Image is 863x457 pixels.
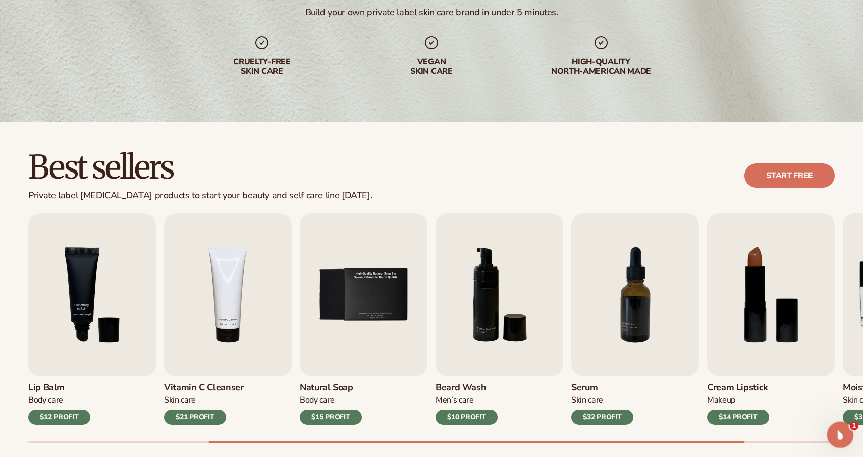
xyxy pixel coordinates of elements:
[28,410,90,425] div: $12 PROFIT
[300,395,362,406] div: Body Care
[300,213,427,425] a: 5 / 9
[707,410,769,425] div: $14 PROFIT
[827,422,854,448] iframe: Intercom live chat
[744,163,835,188] a: Start free
[28,190,372,201] div: Private label [MEDICAL_DATA] products to start your beauty and self care line [DATE].
[707,395,769,406] div: Makeup
[164,395,244,406] div: Skin Care
[164,410,226,425] div: $21 PROFIT
[367,57,496,76] div: Vegan skin care
[28,395,90,406] div: Body Care
[28,382,90,393] h3: Lip Balm
[305,7,558,18] div: Build your own private label skin care brand in under 5 minutes.
[707,382,769,393] h3: Cream Lipstick
[571,382,633,393] h3: Serum
[571,395,633,406] div: Skin Care
[28,213,156,425] a: 3 / 9
[436,382,498,393] h3: Beard Wash
[436,395,498,406] div: Men’s Care
[850,422,859,431] span: 1
[197,57,327,76] div: Cruelty-free skin care
[536,57,666,76] div: High-quality North-american made
[571,410,633,425] div: $32 PROFIT
[300,382,362,393] h3: Natural Soap
[28,150,372,184] h2: Best sellers
[571,213,699,425] a: 7 / 9
[436,213,563,425] a: 6 / 9
[707,213,835,425] a: 8 / 9
[164,382,244,393] h3: Vitamin C Cleanser
[300,410,362,425] div: $15 PROFIT
[164,213,292,425] a: 4 / 9
[436,410,498,425] div: $10 PROFIT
